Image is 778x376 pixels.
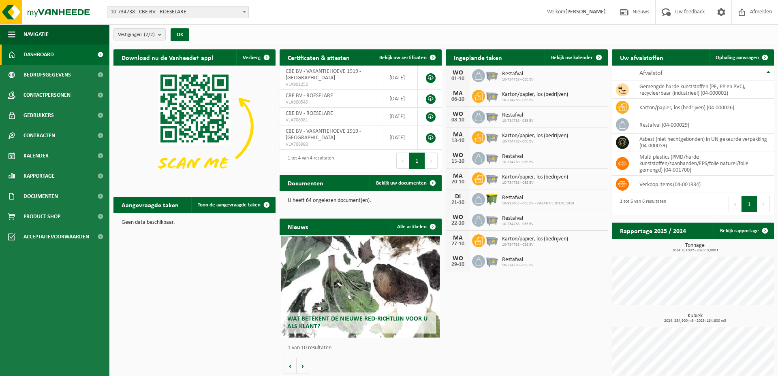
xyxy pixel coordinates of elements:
[24,186,58,206] span: Documenten
[485,254,499,268] img: WB-2500-GAL-GY-01
[616,195,666,213] div: 1 tot 6 van 6 resultaten
[450,76,466,82] div: 01-10
[191,197,275,213] a: Toon de aangevraagde taken
[24,146,49,166] span: Kalender
[502,119,534,123] span: 10-734738 - CBE BV
[502,263,534,268] span: 10-734738 - CBE BV
[446,49,510,65] h2: Ingeplande taken
[729,196,742,212] button: Previous
[450,70,466,76] div: WO
[280,175,331,191] h2: Documenten
[118,29,155,41] span: Vestigingen
[551,55,593,60] span: Bekijk uw kalender
[450,255,466,262] div: WO
[502,257,534,263] span: Restafval
[450,200,466,206] div: 21-10
[502,181,568,185] span: 10-734738 - CBE BV
[450,173,466,179] div: MA
[502,201,574,206] span: 10-913463 - CBE BV - VAKANTIEHOEVE 1919
[450,193,466,200] div: DI
[24,125,55,146] span: Contracten
[502,242,568,247] span: 10-734738 - CBE BV
[485,109,499,123] img: WB-2500-GAL-GY-01
[383,125,418,150] td: [DATE]
[113,49,222,65] h2: Download nu de Vanheede+ app!
[485,151,499,164] img: WB-2500-GAL-GY-01
[24,65,71,85] span: Bedrijfsgegevens
[485,68,499,82] img: WB-2500-GAL-GY-01
[450,90,466,97] div: MA
[409,153,425,169] button: 1
[286,99,377,106] span: VLA900545
[485,89,499,102] img: WB-2500-GAL-GY-01
[24,227,89,247] span: Acceptatievoorwaarden
[502,222,534,227] span: 10-734738 - CBE BV
[633,176,774,193] td: verkoop items (04-001834)
[450,241,466,247] div: 27-10
[450,221,466,226] div: 22-10
[485,171,499,185] img: WB-2500-GAL-GY-01
[4,358,135,376] iframe: chat widget
[633,151,774,176] td: multi plastics (PMD/harde kunststoffen/spanbanden/EPS/folie naturel/folie gemengd) (04-001700)
[502,133,568,139] span: Karton/papier, los (bedrijven)
[612,49,671,65] h2: Uw afvalstoffen
[450,152,466,159] div: WO
[391,219,441,235] a: Alle artikelen
[284,152,334,170] div: 1 tot 4 van 4 resultaten
[502,160,534,165] span: 10-734738 - CBE BV
[616,243,774,253] h3: Tonnage
[633,99,774,116] td: karton/papier, los (bedrijven) (04-000026)
[450,138,466,144] div: 13-10
[113,28,166,40] button: Vestigingen(2/2)
[565,9,606,15] strong: [PERSON_NAME]
[370,175,441,191] a: Bekijk uw documenten
[545,49,607,66] a: Bekijk uw kalender
[24,45,54,65] span: Dashboard
[502,91,568,98] span: Karton/papier, los (bedrijven)
[502,153,534,160] span: Restafval
[450,214,466,221] div: WO
[286,68,361,81] span: CBE BV - VAKANTIEHOEVE 1919 - [GEOGRAPHIC_DATA]
[113,66,276,187] img: Download de VHEPlus App
[450,235,466,241] div: MA
[379,55,427,60] span: Bekijk uw certificaten
[383,90,418,108] td: [DATE]
[485,130,499,144] img: WB-2500-GAL-GY-01
[24,105,54,125] span: Gebruikers
[502,71,534,77] span: Restafval
[24,85,71,105] span: Contactpersonen
[616,249,774,253] span: 2024: 0,100 t - 2025: 0,000 t
[639,70,663,76] span: Afvalstof
[616,313,774,323] h3: Kubiek
[288,345,438,351] p: 1 van 10 resultaten
[198,202,261,208] span: Toon de aangevraagde taken
[113,197,187,212] h2: Aangevraagde taken
[286,117,377,123] span: VLA708981
[144,32,155,37] count: (2/2)
[450,132,466,138] div: MA
[376,181,427,186] span: Bekijk uw documenten
[616,319,774,323] span: 2024: 254,900 m3 - 2025: 184,800 m3
[373,49,441,66] a: Bekijk uw certificaten
[485,192,499,206] img: WB-1100-HPE-GN-50
[633,116,774,134] td: restafval (04-000029)
[450,159,466,164] div: 15-10
[633,81,774,99] td: gemengde harde kunststoffen (PE, PP en PVC), recycleerbaar (industrieel) (04-000001)
[502,195,574,201] span: Restafval
[107,6,249,18] span: 10-734738 - CBE BV - ROESELARE
[450,179,466,185] div: 20-10
[502,139,568,144] span: 10-734738 - CBE BV
[485,212,499,226] img: WB-2500-GAL-GY-01
[450,111,466,117] div: WO
[450,117,466,123] div: 08-10
[709,49,773,66] a: Ophaling aanvragen
[425,153,438,169] button: Next
[757,196,770,212] button: Next
[485,233,499,247] img: WB-2500-GAL-GY-01
[288,198,434,204] p: U heeft 64 ongelezen document(en).
[383,66,418,90] td: [DATE]
[286,128,361,141] span: CBE BV - VAKANTIEHOEVE 1919 - [GEOGRAPHIC_DATA]
[284,358,297,374] button: Vorige
[281,236,440,338] a: Wat betekent de nieuwe RED-richtlijn voor u als klant?
[297,358,309,374] button: Volgende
